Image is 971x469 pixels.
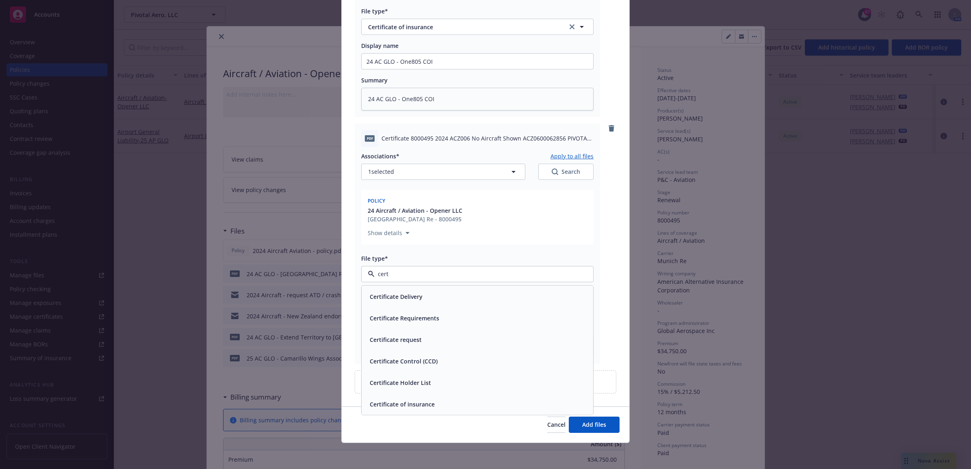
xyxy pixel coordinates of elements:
span: File type* [361,255,388,262]
button: Certificate request [370,335,422,344]
input: Filter by keyword [375,270,577,278]
button: Certificate Requirements [370,313,439,322]
button: Certificate Delivery [370,292,423,300]
div: Upload new files [355,370,616,393]
button: Certificate Control (CCD) [370,357,438,365]
button: Certificate Holder List [370,378,431,387]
